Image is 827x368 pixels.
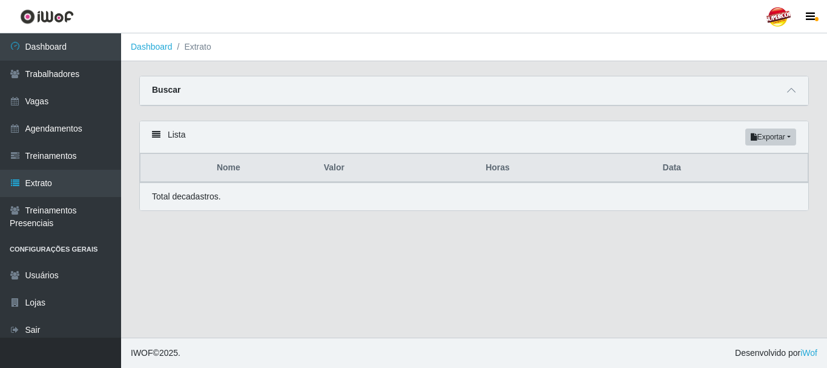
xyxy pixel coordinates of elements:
p: Total de cadastros. [152,190,221,203]
span: Desenvolvido por [735,347,817,360]
li: Extrato [173,41,211,53]
th: Valor [317,154,478,182]
a: Dashboard [131,42,173,52]
strong: Buscar [152,85,180,95]
div: Lista [140,121,808,153]
a: iWof [800,348,817,358]
th: Nome [140,154,317,182]
nav: breadcrumb [121,33,827,61]
span: IWOF [131,348,153,358]
span: © 2025 . [131,347,180,360]
img: CoreUI Logo [20,9,74,24]
th: Data [656,154,808,182]
th: Horas [478,154,655,182]
button: Exportar [745,129,796,146]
